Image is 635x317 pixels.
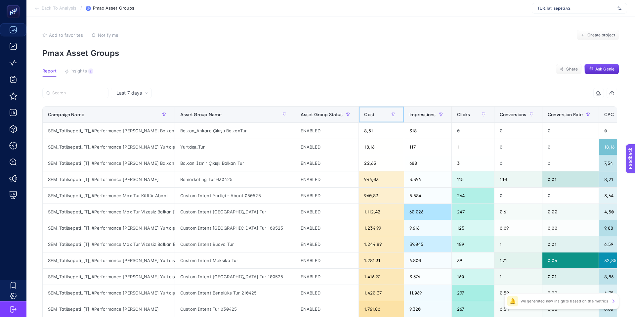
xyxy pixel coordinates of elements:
[599,301,629,317] div: 6,60
[599,285,629,301] div: 4,78
[359,236,403,252] div: 1.244,89
[452,171,494,187] div: 115
[599,188,629,204] div: 3,64
[359,252,403,268] div: 1.281,31
[295,285,359,301] div: ENABLED
[295,171,359,187] div: ENABLED
[295,188,359,204] div: ENABLED
[542,220,599,236] div: 0,00
[295,269,359,285] div: ENABLED
[404,285,452,301] div: 11.069
[599,236,629,252] div: 6,59
[404,252,452,268] div: 6.800
[404,269,452,285] div: 3.676
[43,301,175,317] div: SEM_Tatilsepeti_[T]_#Performance [PERSON_NAME]
[452,123,494,139] div: 0
[452,220,494,236] div: 125
[599,269,629,285] div: 8,86
[494,285,542,301] div: 0,50
[295,236,359,252] div: ENABLED
[409,112,436,117] span: Impressions
[295,301,359,317] div: ENABLED
[295,155,359,171] div: ENABLED
[537,6,615,11] span: TUR_Tatilsepeti_v2
[542,236,599,252] div: 0,01
[542,188,599,204] div: 0
[604,112,614,117] span: CPC
[542,204,599,220] div: 0,00
[494,252,542,268] div: 1,71
[542,252,599,268] div: 0,04
[494,155,542,171] div: 0
[43,204,175,220] div: SEM_Tatilsepeti_[T]_#Performance Max Tur Vizesiz Balkan [GEOGRAPHIC_DATA]
[295,220,359,236] div: ENABLED
[295,139,359,155] div: ENABLED
[404,123,452,139] div: 318
[4,2,25,7] span: Feedback
[542,285,599,301] div: 0,00
[494,171,542,187] div: 1,10
[587,32,615,38] span: Create project
[175,220,295,236] div: Custom Intent [GEOGRAPHIC_DATA] Tur 100525
[43,171,175,187] div: SEM_Tatilsepeti_[T]_#Performance [PERSON_NAME]
[175,155,295,171] div: Balkan_İzmir Çıkışlı Balkan Tur
[494,139,542,155] div: 0
[542,139,599,155] div: 0
[617,5,621,12] img: svg%3e
[295,123,359,139] div: ENABLED
[507,296,518,306] div: 🔔
[452,188,494,204] div: 264
[494,269,542,285] div: 1
[404,236,452,252] div: 39.045
[494,188,542,204] div: 0
[404,139,452,155] div: 117
[542,171,599,187] div: 0,01
[175,285,295,301] div: Custom Intent Benelüks Tur 210425
[404,171,452,187] div: 3.396
[404,188,452,204] div: 5.584
[452,301,494,317] div: 267
[175,139,295,155] div: Yurtdışı_Tur
[452,236,494,252] div: 189
[93,6,134,11] span: Pmax Asset Groups
[521,298,608,304] p: We generated new insights based on the metrics
[494,220,542,236] div: 0,09
[494,204,542,220] div: 0,61
[80,5,82,11] span: /
[599,139,629,155] div: 18,16
[404,155,452,171] div: 688
[175,252,295,268] div: Custom Intent Meksika Tur
[595,67,614,72] span: Ask Genie
[49,32,83,38] span: Add to favorites
[599,204,629,220] div: 4,50
[43,139,175,155] div: SEM_Tatilsepeti_[T]_#Performance [PERSON_NAME] Yurtdışı
[494,123,542,139] div: 0
[295,252,359,268] div: ENABLED
[43,188,175,204] div: SEM_Tatilsepeti_[T]_#Performance Max Tur Kültür Abant
[91,32,118,38] button: Notify me
[42,6,76,11] span: Back To Analysis
[566,67,578,72] span: Share
[452,285,494,301] div: 297
[301,112,343,117] span: Asset Group Status
[42,68,57,74] span: Report
[359,171,403,187] div: 944,03
[359,269,403,285] div: 1.416,97
[457,112,470,117] span: Clicks
[43,252,175,268] div: SEM_Tatilsepeti_[T]_#Performance [PERSON_NAME] Yurtdışı [GEOGRAPHIC_DATA]
[500,112,527,117] span: Conversions
[98,32,118,38] span: Notify me
[494,301,542,317] div: 0,54
[52,91,105,96] input: Search
[359,301,403,317] div: 1.761,80
[43,220,175,236] div: SEM_Tatilsepeti_[T]_#Performance [PERSON_NAME] Yurtdışı [GEOGRAPHIC_DATA]
[584,64,619,74] button: Ask Genie
[180,112,222,117] span: Asset Group Name
[404,301,452,317] div: 9.320
[359,123,403,139] div: 8,51
[359,220,403,236] div: 1.234,99
[452,155,494,171] div: 3
[175,301,295,317] div: Custom Intent Tur 030425
[599,220,629,236] div: 9,88
[88,68,93,74] div: 2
